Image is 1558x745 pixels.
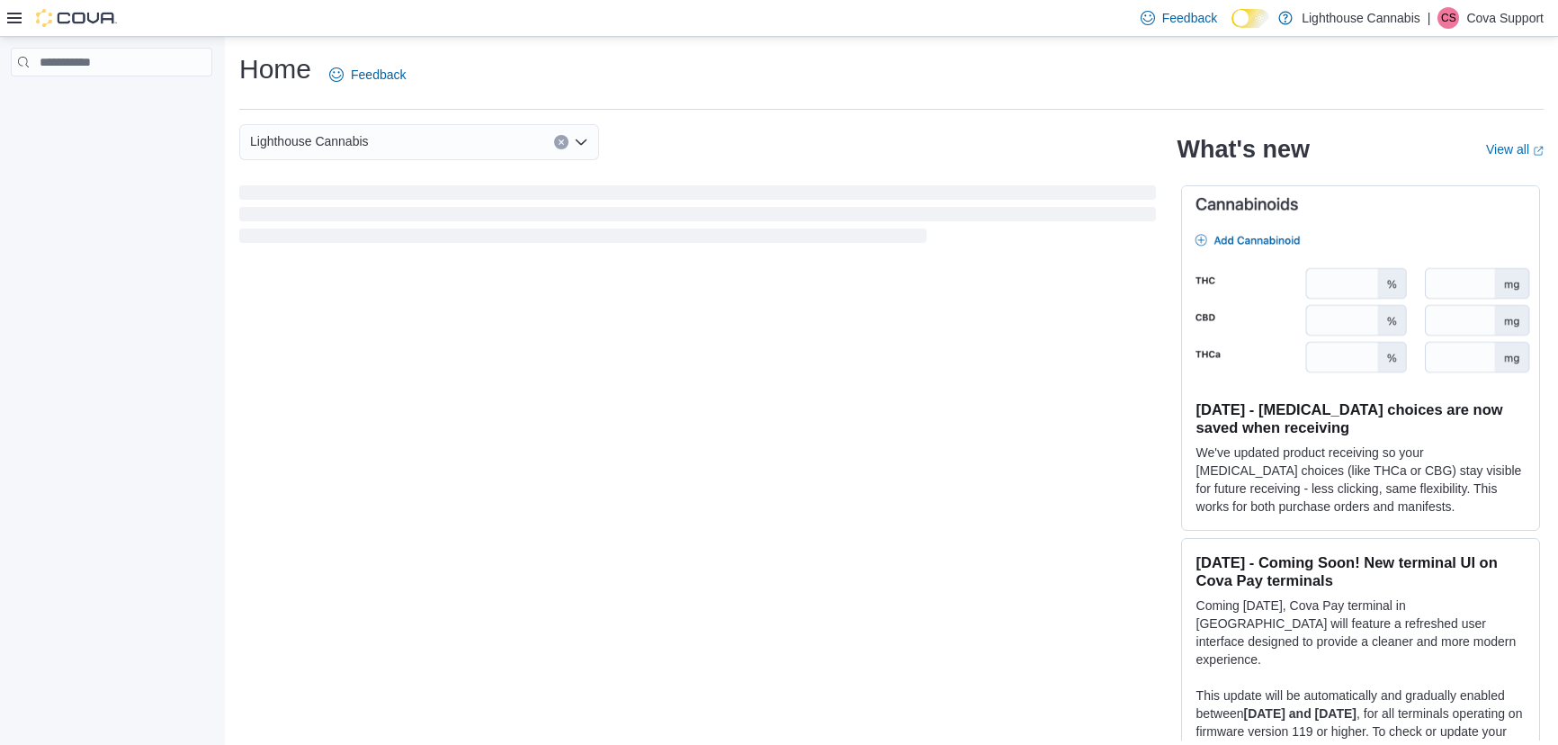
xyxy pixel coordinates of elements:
p: We've updated product receiving so your [MEDICAL_DATA] choices (like THCa or CBG) stay visible fo... [1196,444,1525,516]
span: Loading [239,189,1156,247]
div: Cova Support [1437,7,1459,29]
span: Feedback [1162,9,1217,27]
button: Open list of options [574,135,588,149]
span: CS [1441,7,1456,29]
strong: [DATE] and [DATE] [1244,706,1357,721]
p: | [1428,7,1431,29]
h2: What's new [1177,135,1310,164]
h3: [DATE] - [MEDICAL_DATA] choices are now saved when receiving [1196,400,1525,436]
svg: External link [1533,146,1544,157]
span: Dark Mode [1231,28,1232,29]
img: Cova [36,9,117,27]
p: Coming [DATE], Cova Pay terminal in [GEOGRAPHIC_DATA] will feature a refreshed user interface des... [1196,597,1525,669]
button: Clear input [554,135,569,149]
a: View allExternal link [1486,142,1544,157]
input: Dark Mode [1231,9,1269,28]
nav: Complex example [11,80,212,123]
h3: [DATE] - Coming Soon! New terminal UI on Cova Pay terminals [1196,553,1525,589]
span: Lighthouse Cannabis [250,130,369,152]
a: Feedback [322,57,413,93]
p: Lighthouse Cannabis [1302,7,1420,29]
h1: Home [239,51,311,87]
span: Feedback [351,66,406,84]
p: Cova Support [1466,7,1544,29]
